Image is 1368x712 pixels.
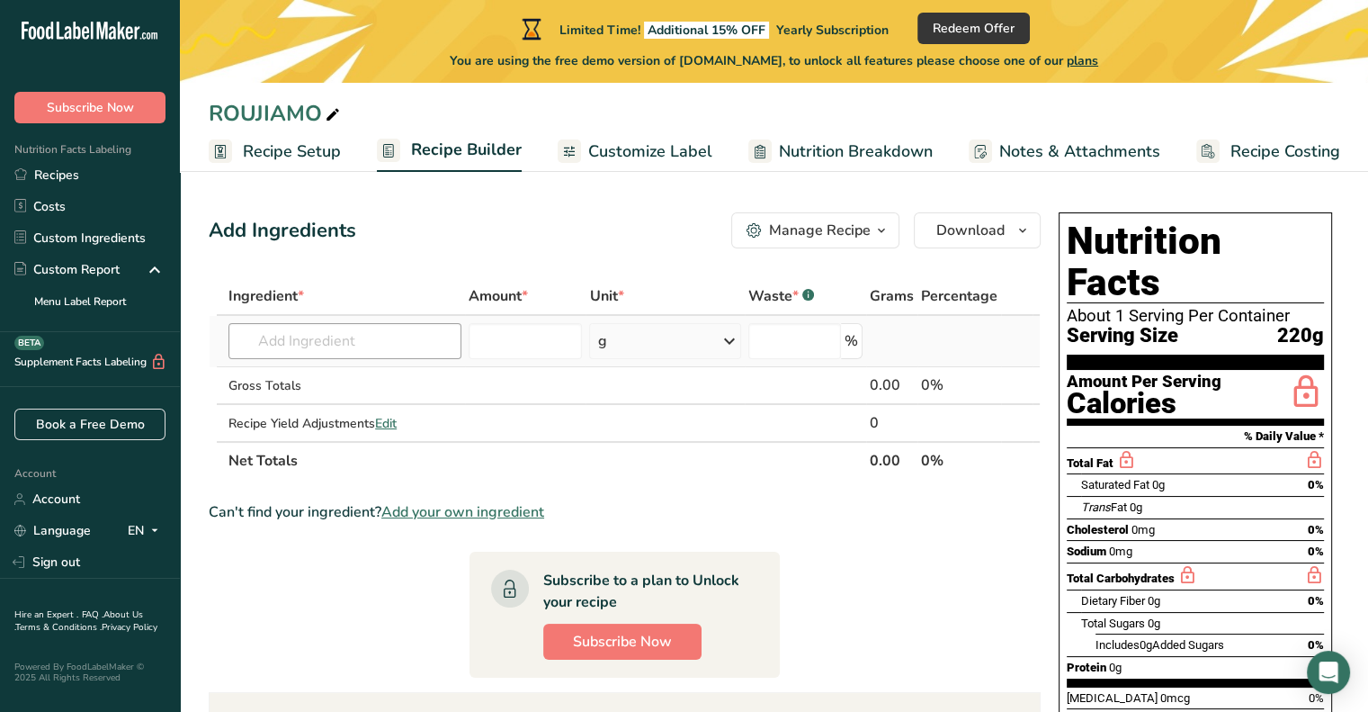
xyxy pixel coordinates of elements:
span: 0mcg [1160,691,1190,705]
div: About 1 Serving Per Container [1067,307,1324,325]
span: Grams [870,285,914,307]
a: Recipe Costing [1196,131,1340,172]
div: Subscribe to a plan to Unlock your recipe [543,570,744,613]
span: Redeem Offer [933,19,1015,38]
span: 0% [1308,523,1324,536]
input: Add Ingredient [228,323,461,359]
div: g [597,330,606,352]
span: You are using the free demo version of [DOMAIN_NAME], to unlock all features please choose one of... [450,51,1098,70]
span: Total Fat [1067,456,1113,470]
span: Saturated Fat [1081,478,1149,491]
span: Recipe Setup [243,140,341,164]
a: Recipe Setup [209,131,341,172]
a: Language [14,515,91,546]
span: Total Carbohydrates [1067,572,1175,585]
span: Edit [375,415,397,432]
a: Terms & Conditions . [15,621,102,634]
a: Recipe Builder [377,130,522,173]
div: Amount Per Serving [1067,374,1221,391]
span: 0g [1152,478,1165,491]
span: Percentage [921,285,997,307]
span: [MEDICAL_DATA] [1067,691,1158,705]
span: Download [936,220,1005,241]
span: 0g [1148,617,1160,630]
span: 0% [1309,691,1324,705]
a: Book a Free Demo [14,409,165,440]
a: FAQ . [82,608,103,621]
a: Notes & Attachments [969,131,1160,172]
span: Unit [589,285,623,307]
th: 0.00 [866,441,917,479]
span: Serving Size [1067,325,1178,347]
span: 0% [1308,478,1324,491]
button: Manage Recipe [731,212,899,248]
i: Trans [1081,500,1111,514]
div: Powered By FoodLabelMaker © 2025 All Rights Reserved [14,662,165,683]
div: Recipe Yield Adjustments [228,414,461,433]
span: Amount [469,285,528,307]
span: Includes Added Sugars [1095,638,1224,652]
span: 0% [1308,638,1324,652]
div: 0 [870,412,914,434]
span: Subscribe Now [573,631,672,653]
div: Can't find your ingredient? [209,501,1041,523]
span: Recipe Builder [411,138,522,162]
span: Ingredient [228,285,304,307]
span: Nutrition Breakdown [779,140,933,164]
span: 0g [1130,500,1142,514]
a: About Us . [14,608,143,634]
div: ROUJIAMO [209,97,344,130]
a: Hire an Expert . [14,608,78,621]
span: Protein [1067,661,1106,674]
span: Recipe Costing [1230,140,1340,164]
span: 220g [1277,325,1324,347]
span: Additional 15% OFF [644,22,769,39]
div: Waste [748,285,814,307]
div: Calories [1067,391,1221,417]
th: Net Totals [225,441,866,479]
span: Subscribe Now [47,98,134,117]
div: EN [128,520,165,542]
span: plans [1067,52,1098,69]
div: 0% [921,374,997,396]
div: BETA [14,336,44,350]
button: Subscribe Now [14,92,165,123]
span: Sodium [1067,545,1106,558]
div: Open Intercom Messenger [1307,651,1350,694]
a: Customize Label [558,131,712,172]
button: Download [914,212,1041,248]
span: 0g [1109,661,1122,674]
span: 0mg [1109,545,1132,558]
a: Privacy Policy [102,621,157,634]
div: Custom Report [14,260,120,279]
button: Redeem Offer [917,13,1030,44]
div: 0.00 [870,374,914,396]
section: % Daily Value * [1067,426,1324,447]
span: Add your own ingredient [381,501,544,523]
button: Subscribe Now [543,624,702,660]
div: Limited Time! [518,18,889,40]
span: 0g [1148,594,1160,608]
span: Cholesterol [1067,523,1129,536]
span: 0% [1308,545,1324,558]
span: Dietary Fiber [1081,594,1145,608]
span: Fat [1081,500,1127,514]
div: Gross Totals [228,376,461,395]
span: 0g [1140,638,1152,652]
span: 0% [1308,594,1324,608]
span: Yearly Subscription [776,22,889,39]
th: 0% [917,441,1001,479]
span: Notes & Attachments [999,140,1160,164]
span: Customize Label [588,140,712,164]
div: Manage Recipe [769,220,871,241]
span: Total Sugars [1081,617,1145,630]
div: Add Ingredients [209,216,356,246]
a: Nutrition Breakdown [748,131,933,172]
h1: Nutrition Facts [1067,221,1324,303]
span: 0mg [1131,523,1155,536]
